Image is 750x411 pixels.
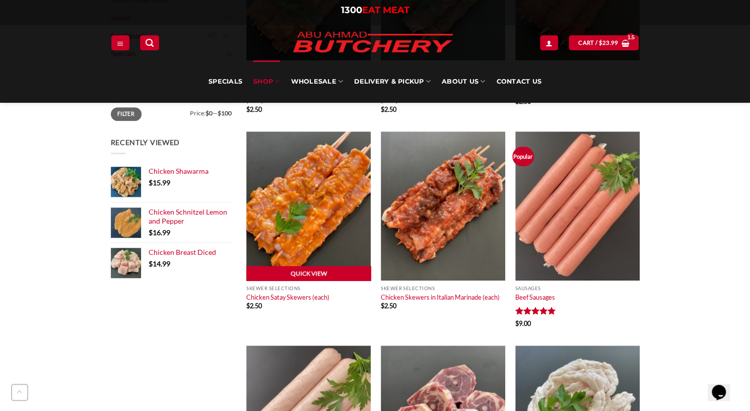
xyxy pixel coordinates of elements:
div: Rated 5 out of 5 [515,307,556,316]
img: Beef Sausages [515,131,640,281]
a: Chicken Breast Diced [149,248,232,257]
span: $ [598,38,602,47]
p: Sausages [515,286,640,291]
span: $ [515,319,519,327]
button: Filter [111,107,142,121]
bdi: 15.99 [149,178,170,187]
span: $ [381,105,384,113]
a: View cart [569,35,639,50]
a: Chicken Skewers in Italian Marinade (each) [381,293,500,301]
a: Menu [111,35,129,50]
span: Chicken Shawarma [149,167,209,175]
span: $0 [206,109,213,117]
span: $ [246,105,250,113]
img: Chicken-Satay-Skewers [246,131,371,281]
a: Chicken Schnitzel Lemon and Pepper [149,208,232,226]
bdi: 9.00 [515,319,531,327]
a: Login [540,35,558,50]
a: About Us [442,60,485,103]
a: Specials [209,60,242,103]
a: Delivery & Pickup [354,60,431,103]
span: Cart / [578,38,618,47]
span: 1300 [341,5,362,16]
a: Quick View [246,266,371,281]
span: Chicken Schnitzel Lemon and Pepper [149,208,227,225]
a: Chicken Shawarma [149,167,232,176]
bdi: 16.99 [149,228,170,237]
bdi: 14.99 [149,259,170,268]
bdi: 2.50 [246,302,262,310]
a: Search [140,35,159,50]
p: Skewer Selections [381,286,505,291]
a: SHOP [253,60,280,103]
p: Skewer Selections [246,286,371,291]
a: Beef Sausages [515,293,555,301]
a: 1300EAT MEAT [341,5,410,16]
span: $ [149,259,153,268]
bdi: 2.50 [381,302,396,310]
a: Chicken Satay Skewers (each) [246,293,329,301]
bdi: 2.50 [381,105,396,113]
span: $ [149,228,153,237]
span: $ [246,302,250,310]
span: Chicken Breast Diced [149,248,216,256]
bdi: 2.50 [246,105,262,113]
span: $ [149,178,153,187]
button: Go to top [11,384,28,401]
div: Price: — [111,107,232,116]
span: $100 [218,109,232,117]
iframe: chat widget [708,371,740,401]
img: Chicken Skewers - Italian Marinated (each) [381,131,505,281]
span: $ [381,302,384,310]
span: Rated out of 5 [515,307,556,319]
span: EAT MEAT [362,5,410,16]
a: Contact Us [496,60,541,103]
bdi: 23.99 [598,39,618,46]
span: Recently Viewed [111,138,180,147]
a: Wholesale [291,60,343,103]
img: Abu Ahmad Butchery [285,25,461,60]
